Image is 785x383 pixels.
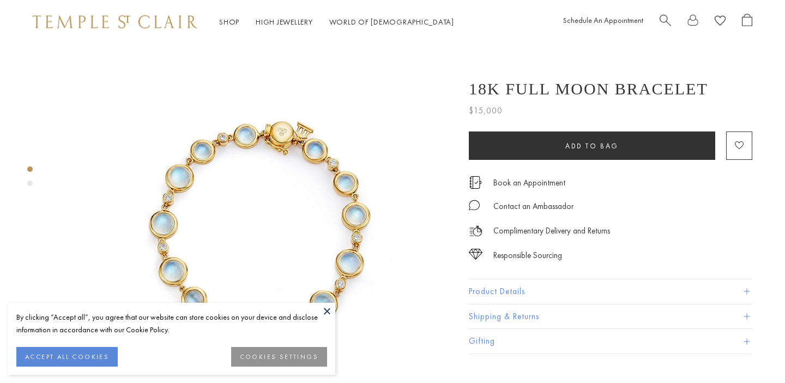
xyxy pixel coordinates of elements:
img: Temple St. Clair [33,15,197,28]
img: icon_sourcing.svg [469,249,482,260]
a: Search [660,14,671,31]
a: Schedule An Appointment [563,15,643,25]
button: COOKIES SETTINGS [231,347,327,367]
img: icon_appointment.svg [469,176,482,189]
a: High JewelleryHigh Jewellery [256,17,313,27]
button: ACCEPT ALL COOKIES [16,347,118,367]
a: Open Shopping Bag [742,14,752,31]
button: Shipping & Returns [469,304,752,329]
div: Contact an Ambassador [493,200,573,213]
iframe: Gorgias live chat messenger [730,332,774,372]
div: Responsible Sourcing [493,249,562,262]
a: ShopShop [219,17,239,27]
a: View Wishlist [715,14,726,31]
h1: 18K Full Moon Bracelet [469,80,708,98]
button: Add to bag [469,131,715,160]
span: Add to bag [565,141,619,151]
img: MessageIcon-01_2.svg [469,200,480,211]
a: Book an Appointment [493,177,565,189]
div: By clicking “Accept all”, you agree that our website can store cookies on your device and disclos... [16,311,327,336]
p: Complimentary Delivery and Returns [493,224,610,238]
img: icon_delivery.svg [469,224,482,238]
a: World of [DEMOGRAPHIC_DATA]World of [DEMOGRAPHIC_DATA] [329,17,454,27]
button: Product Details [469,279,752,304]
span: $15,000 [469,104,503,118]
nav: Main navigation [219,15,454,29]
button: Gifting [469,329,752,354]
div: Product gallery navigation [27,164,33,195]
